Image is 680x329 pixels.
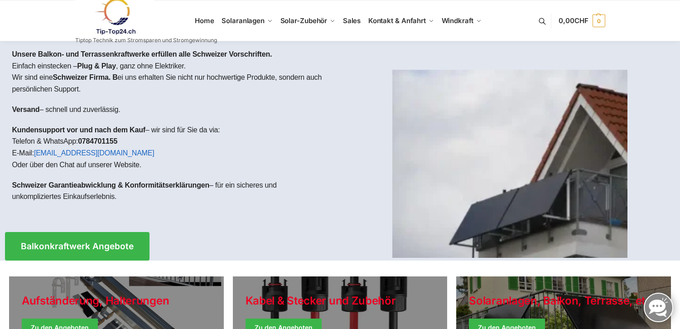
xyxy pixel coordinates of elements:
[364,0,438,41] a: Kontakt & Anfahrt
[276,0,339,41] a: Solar-Zubehör
[12,126,145,134] strong: Kundensupport vor und nach dem Kauf
[12,181,210,189] strong: Schweizer Garantieabwicklung & Konformitätserklärungen
[12,106,40,113] strong: Versand
[12,104,333,116] p: – schnell und zuverlässig.
[5,232,150,261] a: Balkonkraftwerk Angebote
[12,72,333,95] p: Wir sind eine ei uns erhalten Sie nicht nur hochwertige Produkte, sondern auch persönlichen Support.
[392,70,627,258] img: Home 1
[12,179,333,203] p: – für ein sicheres und unkompliziertes Einkaufserlebnis.
[75,38,217,43] p: Tiptop Technik zum Stromsparen und Stromgewinnung
[34,149,154,157] a: [EMAIL_ADDRESS][DOMAIN_NAME]
[442,16,473,25] span: Windkraft
[559,16,588,25] span: 0,00
[12,50,272,58] strong: Unsere Balkon- und Terrassenkraftwerke erfüllen alle Schweizer Vorschriften.
[280,16,328,25] span: Solar-Zubehör
[218,0,276,41] a: Solaranlagen
[222,16,265,25] span: Solaranlagen
[21,242,134,251] span: Balkonkraftwerk Angebote
[574,16,588,25] span: CHF
[78,137,117,145] strong: 0784701155
[77,62,116,70] strong: Plug & Play
[339,0,364,41] a: Sales
[438,0,485,41] a: Windkraft
[559,7,605,34] a: 0,00CHF 0
[593,15,605,27] span: 0
[343,16,361,25] span: Sales
[368,16,426,25] span: Kontakt & Anfahrt
[5,41,340,218] div: Einfach einstecken – , ganz ohne Elektriker.
[53,73,117,81] strong: Schweizer Firma. B
[12,124,333,170] p: – wir sind für Sie da via: Telefon & WhatsApp: E-Mail: Oder über den Chat auf unserer Website.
